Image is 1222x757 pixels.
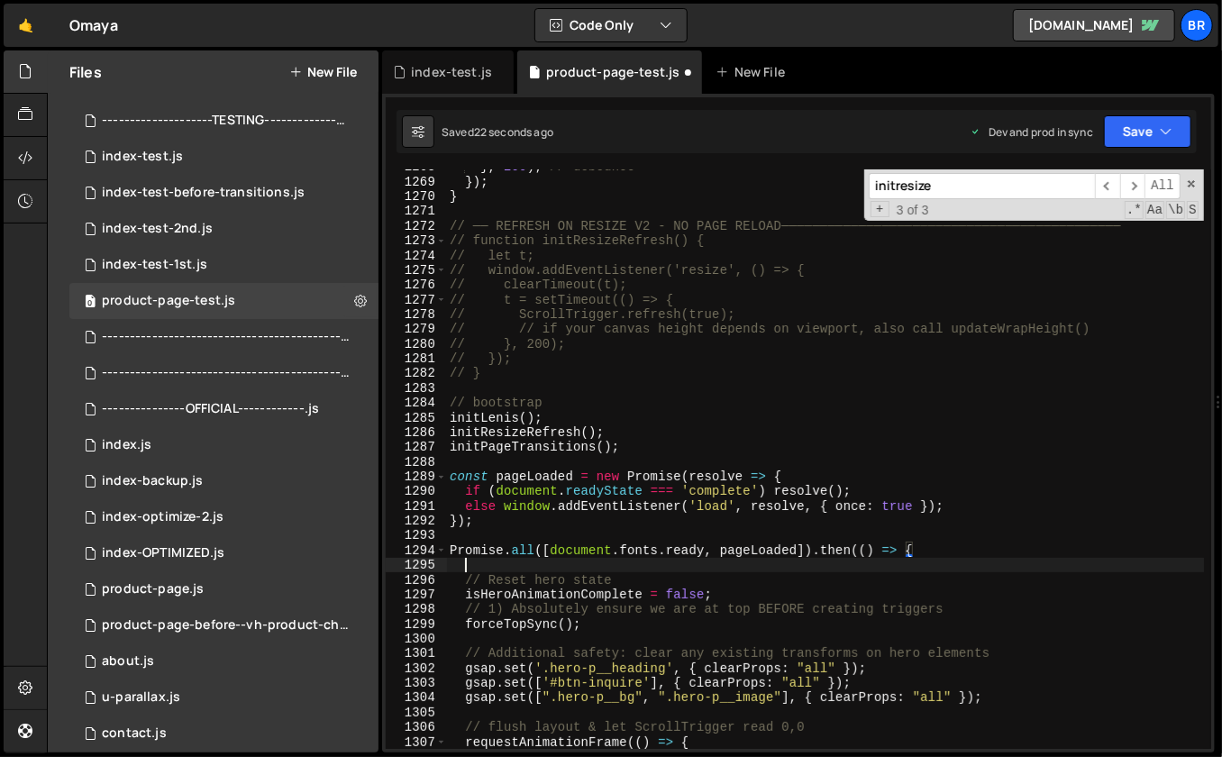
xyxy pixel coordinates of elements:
div: 1286 [386,425,447,440]
div: 1269 [386,175,447,189]
div: product-page.js [102,581,204,597]
div: product-page-test.js [102,293,235,309]
div: 1293 [386,528,447,543]
div: New File [716,63,792,81]
div: 15742/46033.js [69,247,378,283]
div: Dev and prod in sync [971,124,1093,140]
div: product-page-test.js [546,63,679,81]
div: 1289 [386,470,447,484]
div: 1296 [386,573,447,588]
span: CaseSensitive Search [1145,201,1164,219]
span: ​ [1095,173,1120,199]
div: 1297 [386,588,447,602]
div: 1299 [386,617,447,632]
div: 1307 [386,735,447,750]
div: 1301 [386,646,447,661]
div: 15742/46039.js [69,211,378,247]
div: ---------------OFFICIAL------------.js [102,401,319,417]
span: 0 [85,296,96,310]
div: Saved [442,124,553,140]
div: index-test.js [102,149,183,165]
div: 1295 [386,558,447,572]
div: index-optimize-2.js [102,509,223,525]
div: 1300 [386,632,447,646]
div: 1274 [386,249,447,263]
div: 15742/46032.js [69,463,378,499]
div: index-test.js [411,63,492,81]
button: Code Only [535,9,687,41]
a: br [1181,9,1213,41]
div: 15742/44749.js [69,679,378,716]
div: about.js [102,653,154,670]
span: Alt-Enter [1144,173,1181,199]
div: 1287 [386,440,447,454]
span: Whole Word Search [1166,201,1185,219]
span: ​ [1120,173,1145,199]
div: 1291 [386,499,447,514]
div: 1276 [386,278,447,292]
div: ---------------------------------------------------------------------------------------.js [102,365,351,381]
div: 1288 [386,455,447,470]
div: 15742/45943.js [69,535,378,571]
div: index-backup.js [102,473,203,489]
div: 1298 [386,602,447,616]
div: 1283 [386,381,447,396]
div: 15742/45901.js [69,607,385,643]
div: 15742/44642.js [69,643,378,679]
div: 1294 [386,543,447,558]
div: index-test-2nd.js [102,221,213,237]
div: 1303 [386,676,447,690]
div: 1284 [386,396,447,410]
h2: Files [69,62,102,82]
div: 1290 [386,484,447,498]
input: Search for [869,173,1095,199]
div: 15742/46064.js [69,283,378,319]
div: contact.js [102,725,167,742]
button: Save [1104,115,1191,148]
div: 1282 [386,366,447,380]
div: 1285 [386,411,447,425]
div: index-test-before-transitions.js [102,185,305,201]
div: 1278 [386,307,447,322]
div: 1281 [386,351,447,366]
div: 1305 [386,706,447,720]
span: Search In Selection [1187,201,1199,219]
div: index-OPTIMIZED.js [102,545,224,561]
span: Toggle Replace mode [871,201,889,217]
div: 1280 [386,337,447,351]
button: New File [289,65,357,79]
div: Omaya [69,14,118,36]
div: 1272 [386,219,447,233]
div: product-page-before--vh-product-change.js [102,617,351,634]
div: 1304 [386,690,447,705]
div: 15742/46028.js [69,319,385,355]
span: 3 of 3 [889,203,936,217]
div: ---------------------------------------------------------------------------------------.js [102,329,351,345]
div: 15742/46063.js [69,175,378,211]
div: 15742/45973.js [69,499,378,535]
div: 15742/43060.js [69,571,378,607]
div: 1275 [386,263,447,278]
a: [DOMAIN_NAME] [1013,9,1175,41]
span: RegExp Search [1125,201,1144,219]
div: 1271 [386,204,447,218]
div: index.js [102,437,151,453]
div: 15742/44740.js [69,716,378,752]
div: 1277 [386,293,447,307]
div: 1279 [386,322,447,336]
div: 15742/46029.js [69,391,378,427]
a: 🤙 [4,4,48,47]
div: 1306 [386,720,447,734]
div: 1292 [386,514,447,528]
div: 1302 [386,661,447,676]
div: index-test-1st.js [102,257,207,273]
div: 15742/46027.js [69,355,385,391]
div: --------------------TESTING-----------------------.js [102,113,351,129]
div: u-parallax.js [102,689,180,706]
div: 15742/46031.js [69,139,378,175]
div: 15742/41862.js [69,427,378,463]
div: 1270 [386,189,447,204]
div: 1273 [386,233,447,248]
div: 22 seconds ago [474,124,553,140]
